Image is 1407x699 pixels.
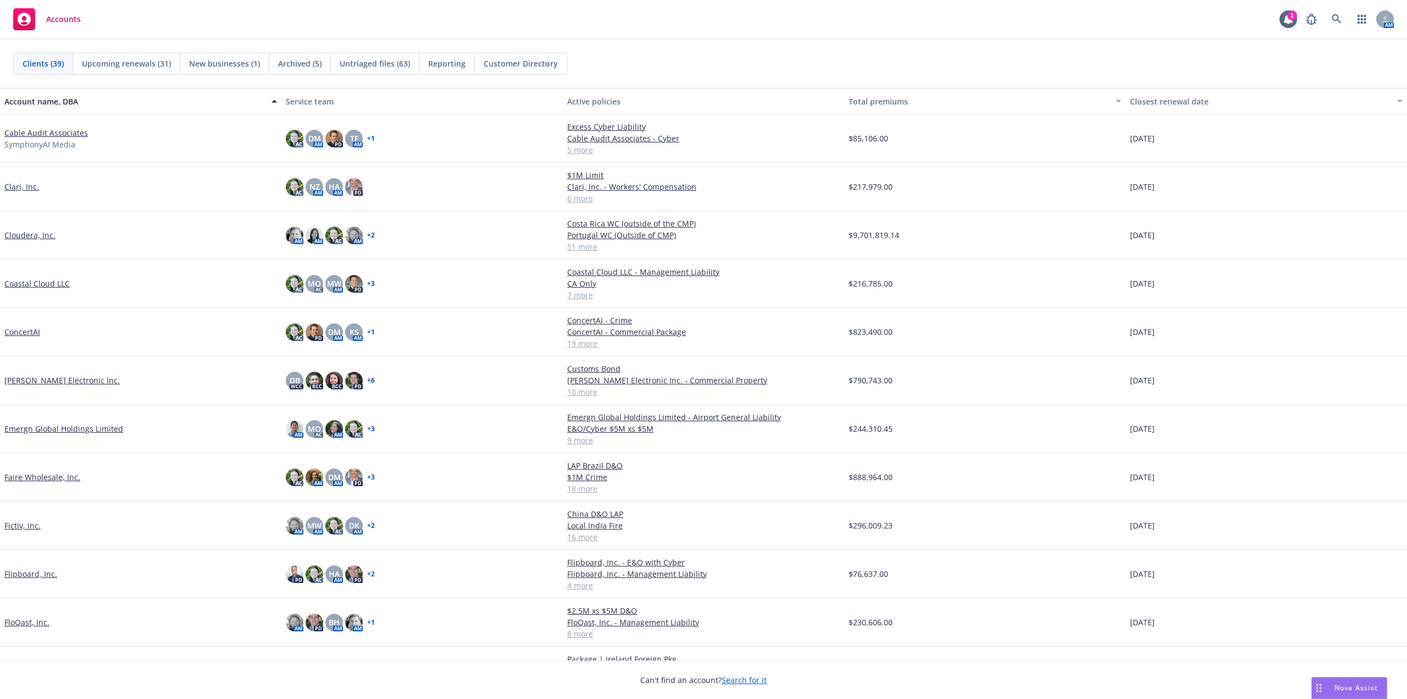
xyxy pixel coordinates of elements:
span: Archived (5) [278,58,322,69]
div: Closest renewal date [1130,96,1391,107]
span: [DATE] [1130,471,1155,483]
img: photo [306,469,323,486]
a: Fictiv, Inc. [4,520,41,531]
img: photo [286,323,303,341]
a: Flipboard, Inc. - Management Liability [567,568,840,580]
img: photo [286,227,303,244]
span: $76,637.00 [849,568,888,580]
span: $790,743.00 [849,375,893,386]
a: + 2 [367,522,375,529]
a: Portugal WC (Outside of CMP) [567,229,840,241]
span: DM [308,133,321,144]
span: [DATE] [1130,278,1155,289]
span: Nova Assist [1334,683,1378,692]
button: Service team [281,88,563,114]
a: + 1 [367,329,375,335]
span: HA [329,568,340,580]
span: $9,701,819.14 [849,229,899,241]
span: [DATE] [1130,423,1155,434]
span: $888,964.00 [849,471,893,483]
img: photo [306,565,323,583]
a: Coastal Cloud LLC [4,278,70,289]
span: Reporting [428,58,466,69]
span: DK [349,520,359,531]
div: Service team [286,96,558,107]
a: CA Only [567,278,840,289]
span: $230,606.00 [849,617,893,628]
img: photo [345,565,363,583]
a: $2.5M xs $5M D&O [567,605,840,617]
a: [PERSON_NAME] Electronic Inc. - Commercial Property [567,375,840,386]
img: photo [325,372,343,389]
a: + 1 [367,619,375,626]
span: [DATE] [1130,133,1155,144]
a: 16 more [567,531,840,543]
img: photo [325,227,343,244]
span: [DATE] [1130,326,1155,338]
a: Package | Ireland Foreign Pkg. [567,653,840,665]
a: 10 more [567,386,840,398]
a: 4 more [567,580,840,591]
span: Accounts [46,15,81,24]
span: Customer Directory [484,58,558,69]
img: photo [286,614,303,631]
span: MQ [308,278,321,289]
a: + 6 [367,377,375,384]
a: + 3 [367,474,375,481]
div: Account name, DBA [4,96,265,107]
a: Cloudera, Inc. [4,229,56,241]
a: $1M Limit [567,169,840,181]
span: BH [329,617,340,628]
a: FloQast, Inc. [4,617,49,628]
span: Untriaged files (63) [340,58,410,69]
a: Cable Audit Associates - Cyber [567,133,840,144]
img: photo [306,227,323,244]
a: FloQast, Inc. - Management Liability [567,617,840,628]
a: + 2 [367,571,375,577]
span: [DATE] [1130,568,1155,580]
span: DM [328,471,341,483]
img: photo [325,517,343,535]
a: 6 more [567,192,840,204]
a: Coastal Cloud LLC - Management Liability [567,266,840,278]
span: [DATE] [1130,229,1155,241]
span: MW [327,278,341,289]
a: Search [1326,8,1348,30]
a: China D&O LAP [567,508,840,520]
span: [DATE] [1130,375,1155,386]
a: + 2 [367,232,375,239]
button: Closest renewal date [1126,88,1407,114]
a: 51 more [567,241,840,252]
img: photo [345,372,363,389]
div: Total premiums [849,96,1109,107]
a: + 3 [367,426,375,432]
img: photo [345,614,363,631]
a: + 1 [367,135,375,142]
img: photo [286,130,303,147]
a: Excess Cyber Liability [567,121,840,133]
span: DM [328,326,341,338]
span: $216,785.00 [849,278,893,289]
a: 18 more [567,483,840,494]
a: 7 more [567,289,840,301]
a: E&O/Cyber $5M xs $5M [567,423,840,434]
img: photo [286,517,303,535]
span: $296,009.23 [849,520,893,531]
a: + 3 [367,280,375,287]
img: photo [306,323,323,341]
a: Emergn Global Holdings Limited [4,423,123,434]
a: [PERSON_NAME] Electronic Inc. [4,375,120,386]
span: KS [350,326,359,338]
a: Switch app [1351,8,1373,30]
img: photo [345,227,363,244]
span: SymphonyAI Media [4,139,75,150]
span: [DATE] [1130,181,1155,192]
img: photo [286,275,303,293]
span: Clients (39) [23,58,64,69]
span: HA [329,181,340,192]
a: 8 more [567,628,840,640]
span: $217,979.00 [849,181,893,192]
